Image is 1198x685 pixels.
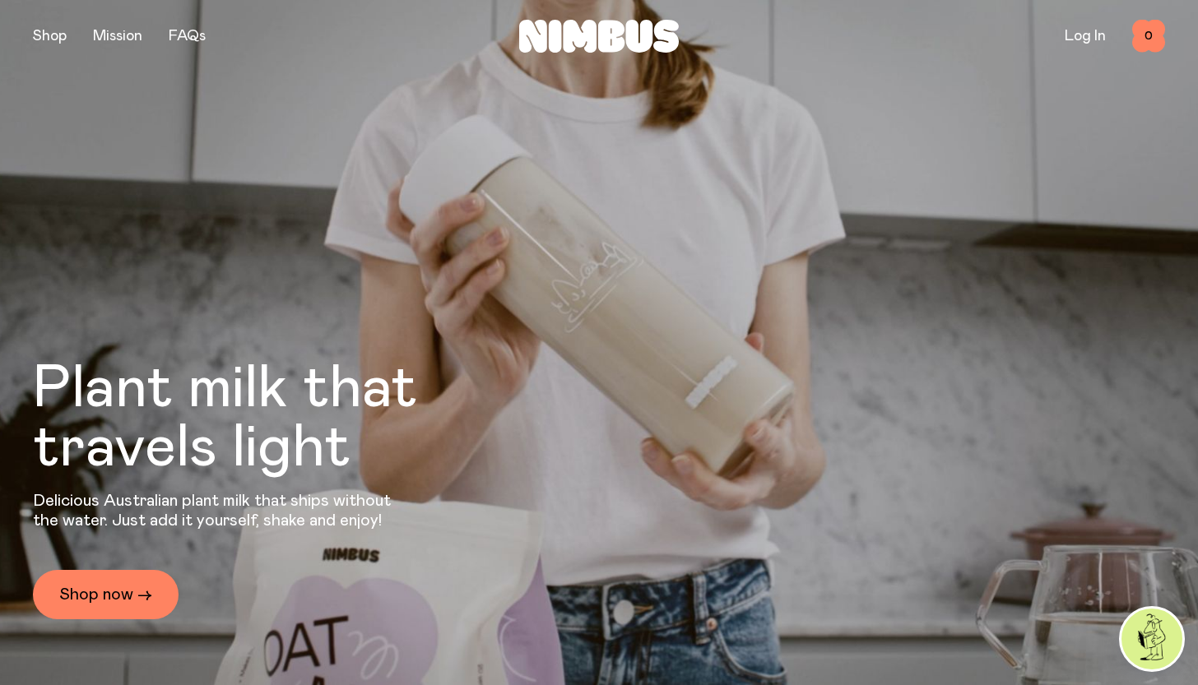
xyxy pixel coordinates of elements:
a: Mission [93,29,142,44]
p: Delicious Australian plant milk that ships without the water. Just add it yourself, shake and enjoy! [33,491,402,530]
img: agent [1121,609,1182,669]
a: FAQs [169,29,206,44]
a: Log In [1065,29,1106,44]
a: Shop now → [33,570,179,619]
h1: Plant milk that travels light [33,359,507,478]
button: 0 [1132,20,1165,53]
